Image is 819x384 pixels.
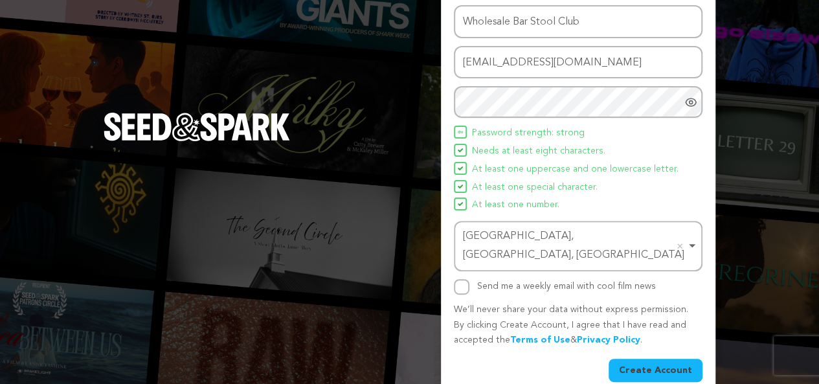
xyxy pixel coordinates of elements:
button: Remove item: 'ChIJPZDrEzLsZIgRoNrpodC5P30' [673,240,686,253]
a: Privacy Policy [577,335,640,344]
span: Needs at least eight characters. [472,144,605,159]
div: [GEOGRAPHIC_DATA], [GEOGRAPHIC_DATA], [GEOGRAPHIC_DATA] [463,227,686,265]
img: Seed&Spark Icon [458,166,463,171]
button: Create Account [609,359,702,382]
span: At least one special character. [472,180,598,196]
a: Seed&Spark Homepage [104,113,290,167]
img: Seed&Spark Icon [458,148,463,153]
img: Seed&Spark Logo [104,113,290,141]
span: Password strength: strong [472,126,585,141]
img: Seed&Spark Icon [458,130,463,135]
img: Seed&Spark Icon [458,201,463,207]
img: Seed&Spark Icon [458,184,463,189]
a: Terms of Use [510,335,570,344]
span: At least one uppercase and one lowercase letter. [472,162,679,177]
p: We’ll never share your data without express permission. By clicking Create Account, I agree that ... [454,302,702,348]
input: Email address [454,46,702,79]
a: Show password as plain text. Warning: this will display your password on the screen. [684,96,697,109]
label: Send me a weekly email with cool film news [477,282,656,291]
span: At least one number. [472,198,559,213]
input: Name [454,5,702,38]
